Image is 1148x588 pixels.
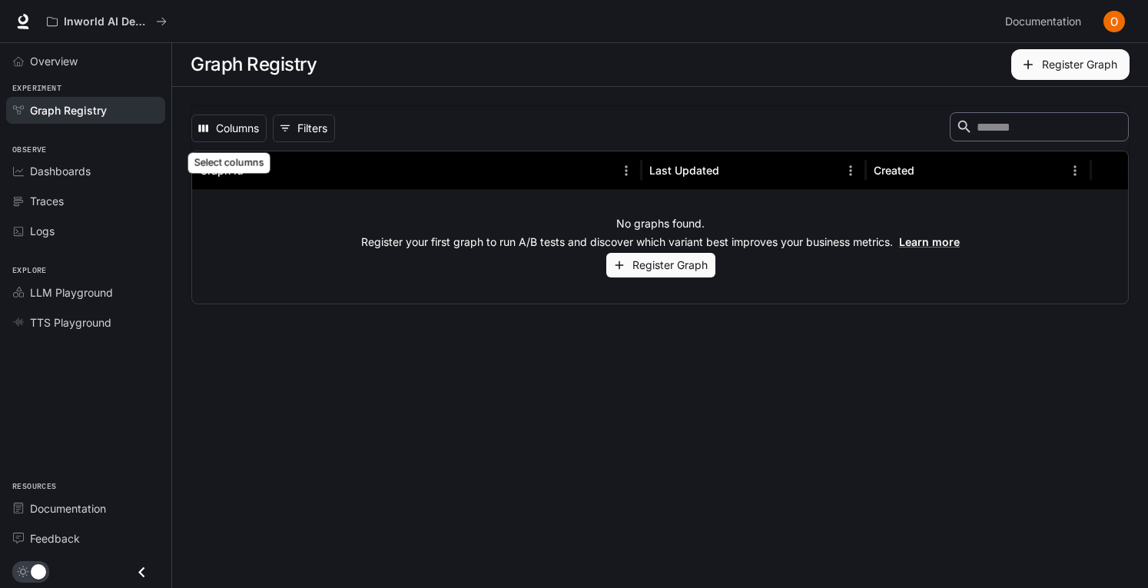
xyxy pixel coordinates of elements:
[606,253,715,278] button: Register Graph
[916,159,939,182] button: Sort
[839,159,862,182] button: Menu
[874,164,914,177] div: Created
[30,223,55,239] span: Logs
[899,235,960,248] a: Learn more
[30,163,91,179] span: Dashboards
[6,309,165,336] a: TTS Playground
[188,153,270,174] div: Select columns
[999,6,1093,37] a: Documentation
[1063,159,1087,182] button: Menu
[30,284,113,301] span: LLM Playground
[30,102,107,118] span: Graph Registry
[6,188,165,214] a: Traces
[1011,49,1130,80] button: Register Graph
[30,530,80,546] span: Feedback
[6,495,165,522] a: Documentation
[649,164,719,177] div: Last Updated
[616,216,705,231] p: No graphs found.
[721,159,744,182] button: Sort
[40,6,174,37] button: All workspaces
[273,115,335,142] button: Show filters
[615,159,638,182] button: Menu
[1005,12,1081,32] span: Documentation
[191,115,267,142] button: Select columns
[30,193,64,209] span: Traces
[31,563,46,580] span: Dark mode toggle
[950,112,1129,145] div: Search
[30,500,106,517] span: Documentation
[6,48,165,75] a: Overview
[191,49,317,80] h1: Graph Registry
[30,53,78,69] span: Overview
[361,234,960,250] p: Register your first graph to run A/B tests and discover which variant best improves your business...
[6,97,165,124] a: Graph Registry
[6,525,165,552] a: Feedback
[64,15,150,28] p: Inworld AI Demos
[1103,11,1125,32] img: User avatar
[6,218,165,244] a: Logs
[6,279,165,306] a: LLM Playground
[124,556,159,588] button: Close drawer
[1099,6,1130,37] button: User avatar
[30,314,111,331] span: TTS Playground
[6,158,165,184] a: Dashboards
